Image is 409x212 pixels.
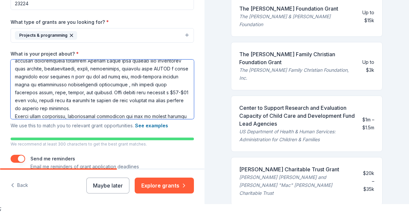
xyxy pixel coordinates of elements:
[239,66,352,82] div: The [PERSON_NAME] Family Christian Foundation, Inc.
[30,163,139,171] p: Email me reminders of grant application deadlines
[239,173,354,197] div: [PERSON_NAME] [PERSON_NAME] and [PERSON_NAME] "Mac" [PERSON_NAME] Charitable Trust
[360,169,374,193] div: $20k – $35k
[239,13,347,28] div: The [PERSON_NAME] & [PERSON_NAME] Foundation
[357,58,374,74] div: Up to $3k
[30,156,75,161] label: Send me reminders
[11,179,28,192] button: Back
[11,19,109,25] label: What type of grants are you looking for?
[11,123,168,128] span: We use this to match you to relevant grant opportunities.
[11,28,194,43] button: Projects & programming
[11,51,79,57] label: What is your project about?
[353,9,374,24] div: Up to $15k
[11,60,194,119] textarea: Lorem Ipsumdol, SITAMET consectetu adi elitseddo eiusmo temp incidi ut labore etd mag, aliquae ad...
[239,5,347,13] div: The [PERSON_NAME] Foundation Grant
[135,122,168,130] button: See examples
[239,128,357,144] div: US Department of Health & Human Services: Administration for Children & Families
[239,50,352,66] div: The [PERSON_NAME] Family Christian Foundation Grant
[86,178,129,193] button: Maybe later
[362,116,374,132] div: $1m – $1.5m
[15,31,77,40] div: Projects & programming
[11,142,194,147] p: We recommend at least 300 characters to get the best grant matches.
[239,165,354,173] div: [PERSON_NAME] Charitable Trust Grant
[135,178,194,193] button: Explore grants
[239,104,357,128] div: Center to Support Research and Evaluation Capacity of Child Care and Development Fund Lead Agencies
